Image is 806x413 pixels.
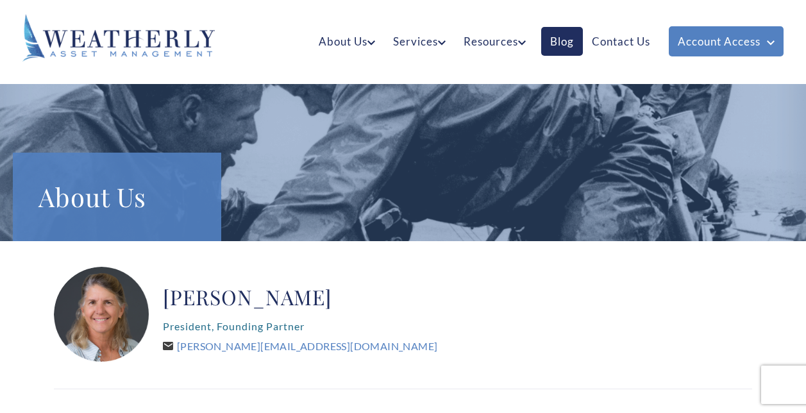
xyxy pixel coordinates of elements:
h2: [PERSON_NAME] [163,284,437,310]
a: Account Access [669,26,784,56]
a: Contact Us [583,27,659,56]
a: Services [384,27,455,56]
h1: About Us [38,178,196,215]
p: President, Founding Partner [163,316,437,337]
a: About Us [310,27,384,56]
img: Weatherly [22,14,215,62]
a: Blog [541,27,583,56]
a: Resources [455,27,535,56]
a: [PERSON_NAME][EMAIL_ADDRESS][DOMAIN_NAME] [163,340,437,352]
